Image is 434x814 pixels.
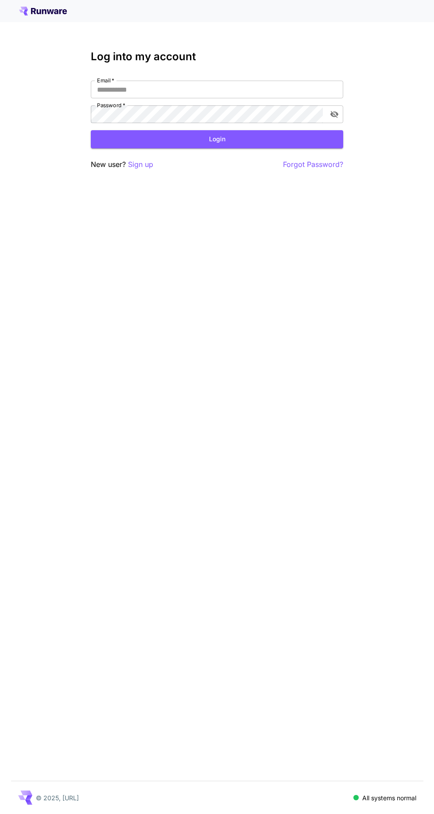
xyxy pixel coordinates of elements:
[36,793,79,802] p: © 2025, [URL]
[326,106,342,122] button: toggle password visibility
[128,159,153,170] button: Sign up
[283,159,343,170] button: Forgot Password?
[97,77,114,84] label: Email
[91,50,343,63] h3: Log into my account
[91,159,153,170] p: New user?
[97,101,125,109] label: Password
[362,793,416,802] p: All systems normal
[91,130,343,148] button: Login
